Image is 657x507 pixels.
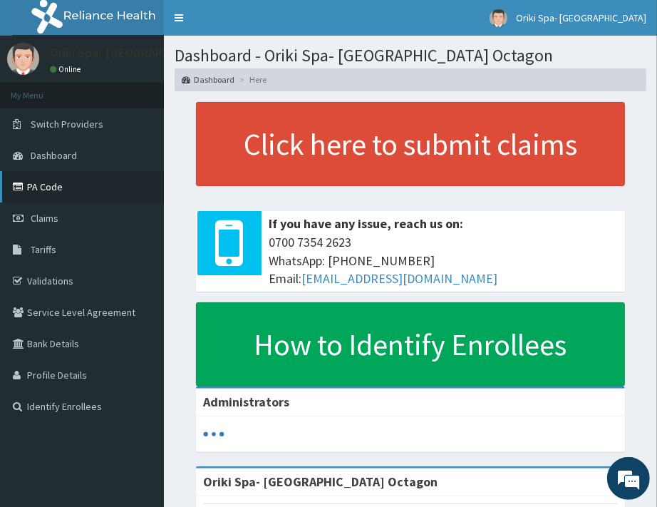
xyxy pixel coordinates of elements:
[203,424,224,445] svg: audio-loading
[203,394,289,410] b: Administrators
[31,243,56,256] span: Tariffs
[516,11,646,24] span: Oriki Spa- [GEOGRAPHIC_DATA]
[269,215,463,232] b: If you have any issue, reach us on:
[7,43,39,75] img: User Image
[31,118,103,130] span: Switch Providers
[31,149,77,162] span: Dashboard
[236,73,267,86] li: Here
[196,102,625,186] a: Click here to submit claims
[31,212,58,225] span: Claims
[301,270,497,287] a: [EMAIL_ADDRESS][DOMAIN_NAME]
[490,9,507,27] img: User Image
[269,233,618,288] span: 0700 7354 2623 WhatsApp: [PHONE_NUMBER] Email:
[203,473,438,490] strong: Oriki Spa- [GEOGRAPHIC_DATA] Octagon
[175,46,646,65] h1: Dashboard - Oriki Spa- [GEOGRAPHIC_DATA] Octagon
[50,64,84,74] a: Online
[196,302,625,386] a: How to Identify Enrollees
[182,73,234,86] a: Dashboard
[50,46,223,59] p: Oriki Spa- [GEOGRAPHIC_DATA]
